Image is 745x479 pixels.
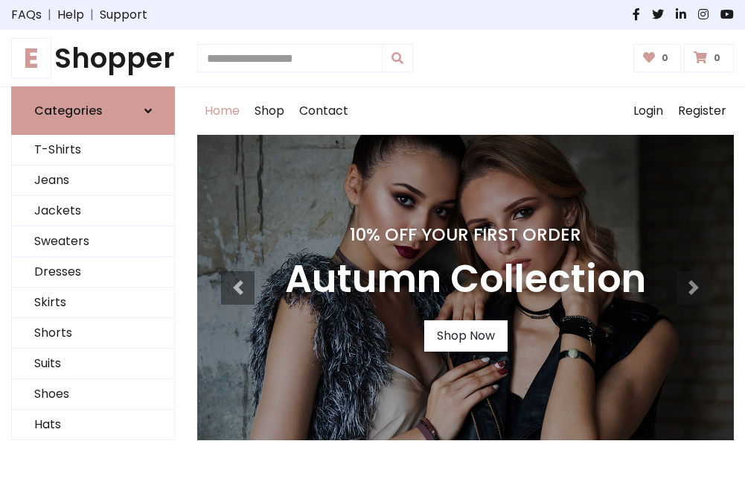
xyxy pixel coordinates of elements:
[247,87,292,135] a: Shop
[285,224,646,245] h4: 10% Off Your First Order
[12,165,174,196] a: Jeans
[12,318,174,349] a: Shorts
[292,87,356,135] a: Contact
[12,196,174,226] a: Jackets
[84,6,100,24] span: |
[11,38,51,78] span: E
[11,42,175,74] a: EShopper
[34,104,103,118] h6: Categories
[12,379,174,410] a: Shoes
[57,6,84,24] a: Help
[671,87,734,135] a: Register
[710,51,724,65] span: 0
[12,135,174,165] a: T-Shirts
[424,320,508,352] a: Shop Now
[12,349,174,379] a: Suits
[12,226,174,257] a: Sweaters
[11,86,175,135] a: Categories
[12,410,174,440] a: Hats
[285,257,646,302] h3: Autumn Collection
[100,6,147,24] a: Support
[11,6,42,24] a: FAQs
[633,44,682,72] a: 0
[626,87,671,135] a: Login
[42,6,57,24] span: |
[197,87,247,135] a: Home
[11,42,175,74] h1: Shopper
[684,44,734,72] a: 0
[12,257,174,288] a: Dresses
[12,288,174,318] a: Skirts
[658,51,672,65] span: 0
